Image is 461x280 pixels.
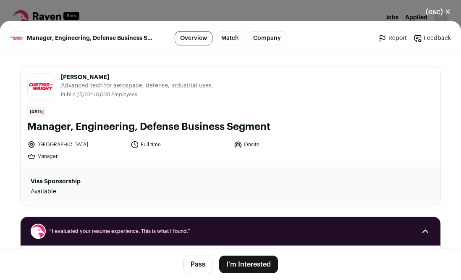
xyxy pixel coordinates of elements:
li: Public [61,92,77,98]
button: I'm Interested [219,256,278,273]
h1: Manager, Engineering, Defense Business Segment [27,120,434,134]
span: 5,001-10,000 Employees [79,92,137,97]
span: “I evaluated your resume experience. This is what I found.” [49,228,412,235]
img: 73aa4adbf621f8e81a69d38ee9509b2d3346e37ca389970dca9800ba0f1e5408.png [28,83,54,90]
button: Pass [183,256,212,273]
span: Manager, Engineering, Defense Business Segment [27,34,152,42]
a: Overview [175,31,212,45]
span: [DATE] [27,107,46,117]
img: 73aa4adbf621f8e81a69d38ee9509b2d3346e37ca389970dca9800ba0f1e5408.png [10,37,23,40]
a: Report [378,34,407,42]
dt: Visa Sponsorship [31,177,164,186]
li: / [77,92,137,98]
button: Close modal [416,3,461,21]
a: Company [248,31,286,45]
li: [GEOGRAPHIC_DATA] [27,140,126,149]
li: Onsite [234,140,332,149]
a: Match [216,31,244,45]
li: Manager [27,152,126,161]
span: [PERSON_NAME] [61,73,213,82]
span: Advanced tech for aerospace, defense, industrial uses. [61,82,213,90]
a: Feedback [414,34,451,42]
dd: Available [31,188,164,196]
li: Full time [131,140,229,149]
